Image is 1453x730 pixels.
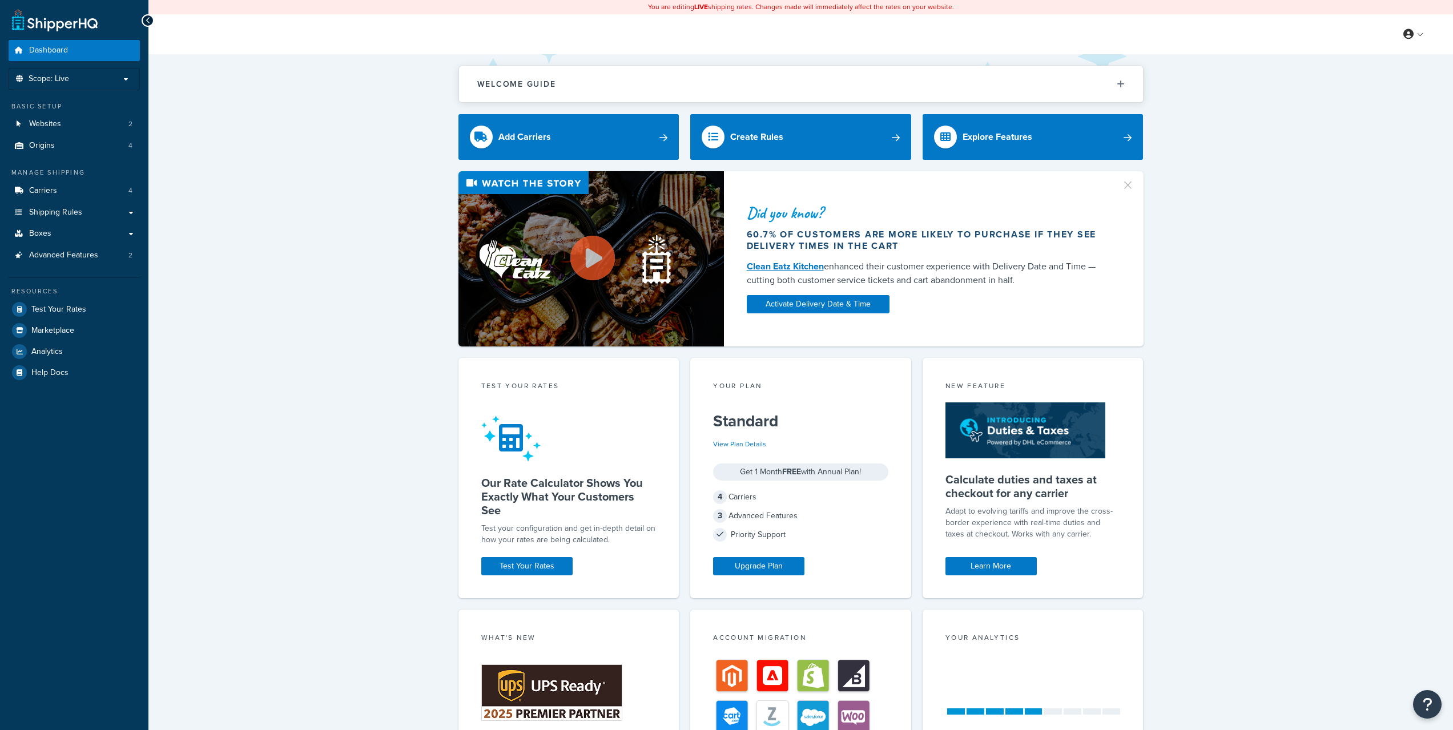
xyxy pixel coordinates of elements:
[730,129,783,145] div: Create Rules
[713,490,727,504] span: 4
[945,473,1121,500] h5: Calculate duties and taxes at checkout for any carrier
[9,135,140,156] a: Origins4
[945,557,1037,575] a: Learn More
[694,2,708,12] b: LIVE
[29,141,55,151] span: Origins
[713,557,804,575] a: Upgrade Plan
[1413,690,1442,719] button: Open Resource Center
[782,466,801,478] strong: FREE
[963,129,1032,145] div: Explore Features
[29,74,69,84] span: Scope: Live
[713,508,888,524] div: Advanced Features
[747,205,1108,221] div: Did you know?
[9,245,140,266] li: Advanced Features
[923,114,1144,160] a: Explore Features
[481,476,657,517] h5: Our Rate Calculator Shows You Exactly What Your Customers See
[128,141,132,151] span: 4
[9,287,140,296] div: Resources
[458,114,679,160] a: Add Carriers
[29,229,51,239] span: Boxes
[31,305,86,314] span: Test Your Rates
[713,527,888,543] div: Priority Support
[481,523,657,546] div: Test your configuration and get in-depth detail on how your rates are being calculated.
[481,557,573,575] a: Test Your Rates
[498,129,551,145] div: Add Carriers
[713,381,888,394] div: Your Plan
[9,245,140,266] a: Advanced Features2
[9,180,140,201] li: Carriers
[29,119,61,129] span: Websites
[9,299,140,320] a: Test Your Rates
[128,186,132,196] span: 4
[31,326,74,336] span: Marketplace
[9,223,140,244] a: Boxes
[945,506,1121,540] p: Adapt to evolving tariffs and improve the cross-border experience with real-time duties and taxes...
[747,260,1108,287] div: enhanced their customer experience with Delivery Date and Time — cutting both customer service ti...
[29,186,57,196] span: Carriers
[713,412,888,430] h5: Standard
[9,114,140,135] li: Websites
[9,168,140,178] div: Manage Shipping
[31,347,63,357] span: Analytics
[9,362,140,383] a: Help Docs
[713,439,766,449] a: View Plan Details
[29,251,98,260] span: Advanced Features
[747,260,824,273] a: Clean Eatz Kitchen
[477,80,556,88] h2: Welcome Guide
[128,251,132,260] span: 2
[128,119,132,129] span: 2
[747,229,1108,252] div: 60.7% of customers are more likely to purchase if they see delivery times in the cart
[945,632,1121,646] div: Your Analytics
[29,46,68,55] span: Dashboard
[713,463,888,481] div: Get 1 Month with Annual Plan!
[9,40,140,61] a: Dashboard
[31,368,69,378] span: Help Docs
[9,341,140,362] a: Analytics
[459,66,1143,102] button: Welcome Guide
[713,632,888,646] div: Account Migration
[9,135,140,156] li: Origins
[9,102,140,111] div: Basic Setup
[747,295,889,313] a: Activate Delivery Date & Time
[9,114,140,135] a: Websites2
[690,114,911,160] a: Create Rules
[481,632,657,646] div: What's New
[713,509,727,523] span: 3
[29,208,82,217] span: Shipping Rules
[458,171,724,346] img: Video thumbnail
[945,381,1121,394] div: New Feature
[9,320,140,341] a: Marketplace
[481,381,657,394] div: Test your rates
[9,202,140,223] a: Shipping Rules
[713,489,888,505] div: Carriers
[9,180,140,201] a: Carriers4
